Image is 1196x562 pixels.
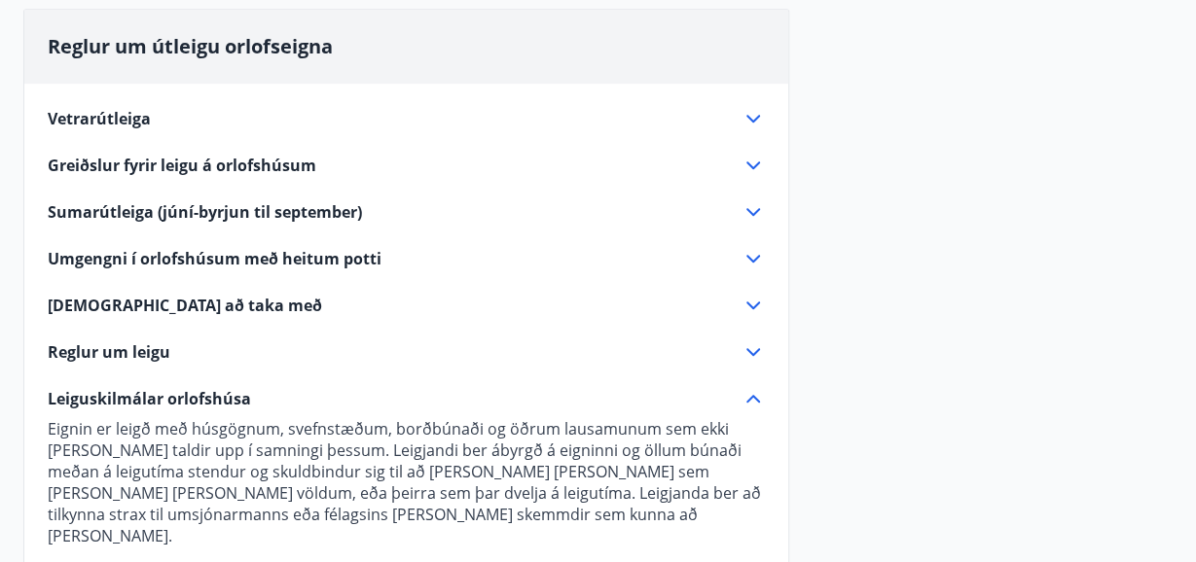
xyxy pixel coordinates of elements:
span: Vetrarútleiga [48,108,151,129]
span: Greiðslur fyrir leigu á orlofshúsum [48,155,316,176]
div: Leiguskilmálar orlofshúsa [48,387,765,410]
div: Vetrarútleiga [48,107,765,130]
span: Umgengni í orlofshúsum með heitum potti [48,248,381,269]
span: Reglur um útleigu orlofseigna [48,33,333,59]
span: Reglur um leigu [48,341,170,363]
span: Leiguskilmálar orlofshúsa [48,388,251,409]
span: Sumarútleiga (júní-byrjun til september) [48,201,362,223]
span: [DEMOGRAPHIC_DATA] að taka með [48,295,322,316]
p: Eignin er leigð með húsgögnum, svefnstæðum, borðbúnaði og öðrum lausamunum sem ekki [PERSON_NAME]... [48,418,765,546]
div: Leiguskilmálar orlofshúsa [48,410,765,546]
div: Reglur um leigu [48,340,765,364]
div: [DEMOGRAPHIC_DATA] að taka með [48,294,765,317]
div: Sumarútleiga (júní-byrjun til september) [48,200,765,224]
div: Umgengni í orlofshúsum með heitum potti [48,247,765,270]
div: Greiðslur fyrir leigu á orlofshúsum [48,154,765,177]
